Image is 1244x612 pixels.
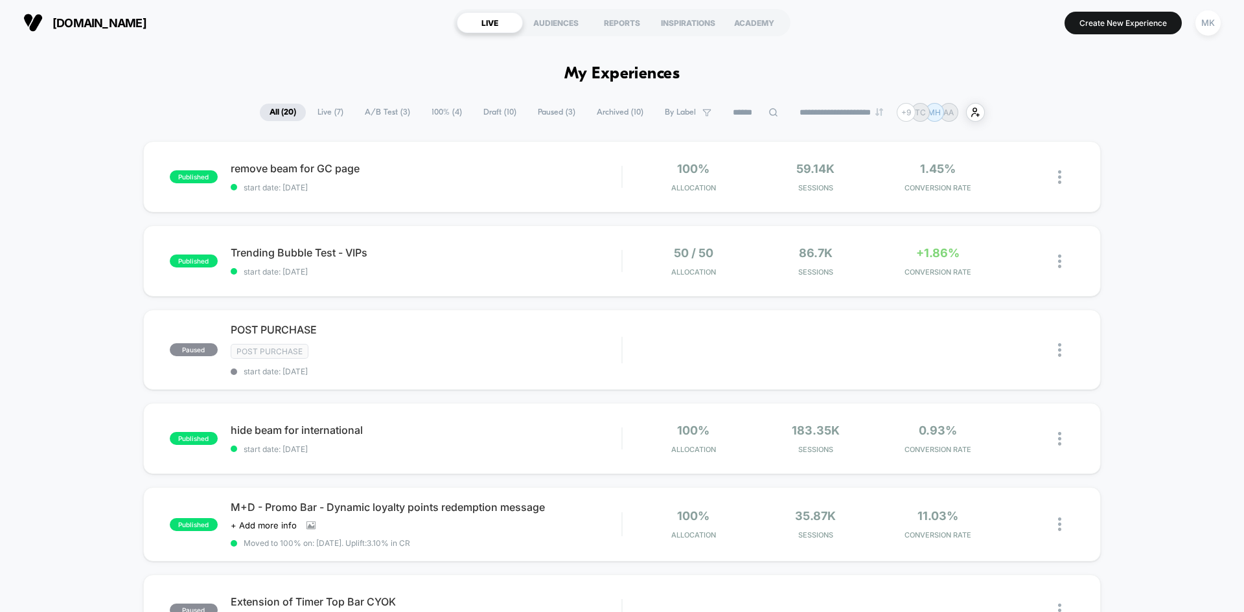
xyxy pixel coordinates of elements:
[589,12,655,33] div: REPORTS
[1058,255,1061,268] img: close
[19,12,150,33] button: [DOMAIN_NAME]
[799,246,833,260] span: 86.7k
[308,104,353,121] span: Live ( 7 )
[170,255,218,267] span: published
[1058,343,1061,357] img: close
[1058,170,1061,184] img: close
[677,509,709,523] span: 100%
[587,104,653,121] span: Archived ( 10 )
[758,183,874,192] span: Sessions
[528,104,585,121] span: Paused ( 3 )
[671,530,716,539] span: Allocation
[170,343,218,356] span: paused
[170,432,218,445] span: published
[231,501,621,514] span: M+D - Promo Bar - Dynamic loyalty points redemption message
[917,509,958,523] span: 11.03%
[915,108,926,117] p: TC
[1058,432,1061,446] img: close
[244,538,410,548] span: Moved to 100% on: [DATE] . Uplift: 3.10% in CR
[231,267,621,277] span: start date: [DATE]
[1195,10,1221,36] div: MK
[792,424,840,437] span: 183.35k
[1065,12,1182,34] button: Create New Experience
[928,108,941,117] p: MH
[677,162,709,176] span: 100%
[671,445,716,454] span: Allocation
[880,267,996,277] span: CONVERSION RATE
[170,170,218,183] span: published
[231,424,621,436] span: hide beam for international
[880,183,996,192] span: CONVERSION RATE
[260,104,306,121] span: All ( 20 )
[758,267,874,277] span: Sessions
[231,520,297,530] span: + Add more info
[943,108,954,117] p: AA
[231,595,621,608] span: Extension of Timer Top Bar CYOK
[677,424,709,437] span: 100%
[671,183,716,192] span: Allocation
[170,518,218,531] span: published
[795,509,836,523] span: 35.87k
[231,162,621,175] span: remove beam for GC page
[52,16,146,30] span: [DOMAIN_NAME]
[665,108,696,117] span: By Label
[655,12,721,33] div: INSPIRATIONS
[422,104,472,121] span: 100% ( 4 )
[796,162,835,176] span: 59.14k
[920,162,956,176] span: 1.45%
[880,445,996,454] span: CONVERSION RATE
[231,323,621,336] span: POST PURCHASE
[758,530,874,539] span: Sessions
[231,246,621,259] span: Trending Bubble Test - VIPs
[880,530,996,539] span: CONVERSION RATE
[457,12,523,33] div: LIVE
[564,65,680,84] h1: My Experiences
[1058,517,1061,531] img: close
[897,103,916,122] div: + 9
[355,104,420,121] span: A/B Test ( 3 )
[674,246,713,260] span: 50 / 50
[721,12,787,33] div: ACADEMY
[758,445,874,454] span: Sessions
[523,12,589,33] div: AUDIENCES
[671,267,716,277] span: Allocation
[231,367,621,376] span: start date: [DATE]
[875,108,883,116] img: end
[231,344,308,359] span: Post Purchase
[919,424,957,437] span: 0.93%
[231,444,621,454] span: start date: [DATE]
[474,104,526,121] span: Draft ( 10 )
[231,183,621,192] span: start date: [DATE]
[23,13,43,32] img: Visually logo
[916,246,960,260] span: +1.86%
[1192,10,1225,36] button: MK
